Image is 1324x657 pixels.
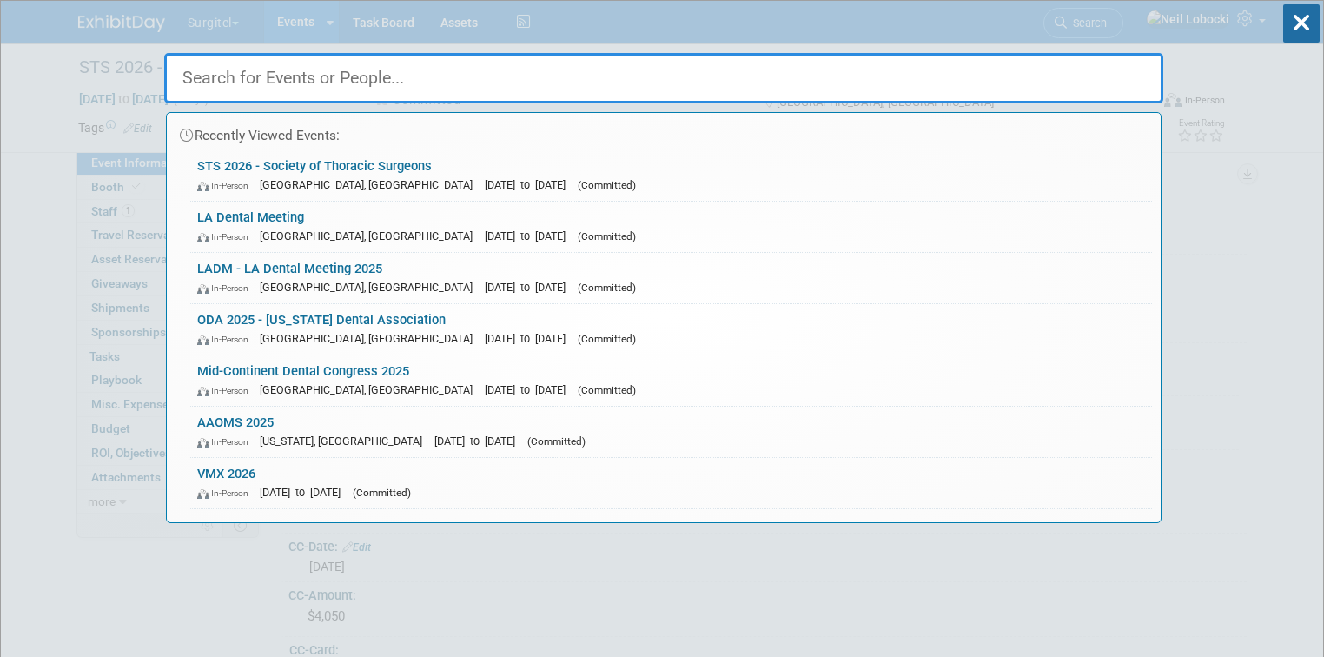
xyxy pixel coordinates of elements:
span: (Committed) [353,487,411,499]
a: AAOMS 2025 In-Person [US_STATE], [GEOGRAPHIC_DATA] [DATE] to [DATE] (Committed) [189,407,1152,457]
span: In-Person [197,436,256,448]
span: [GEOGRAPHIC_DATA], [GEOGRAPHIC_DATA] [260,383,481,396]
span: (Committed) [578,282,636,294]
span: In-Person [197,334,256,345]
span: [DATE] to [DATE] [485,332,574,345]
span: (Committed) [578,333,636,345]
span: [DATE] to [DATE] [260,486,349,499]
div: Recently Viewed Events: [175,113,1152,150]
a: Mid-Continent Dental Congress 2025 In-Person [GEOGRAPHIC_DATA], [GEOGRAPHIC_DATA] [DATE] to [DATE... [189,355,1152,406]
span: [DATE] to [DATE] [434,435,524,448]
span: In-Person [197,231,256,242]
span: [US_STATE], [GEOGRAPHIC_DATA] [260,435,431,448]
span: [DATE] to [DATE] [485,383,574,396]
span: [DATE] to [DATE] [485,229,574,242]
span: [GEOGRAPHIC_DATA], [GEOGRAPHIC_DATA] [260,229,481,242]
a: LA Dental Meeting In-Person [GEOGRAPHIC_DATA], [GEOGRAPHIC_DATA] [DATE] to [DATE] (Committed) [189,202,1152,252]
span: [GEOGRAPHIC_DATA], [GEOGRAPHIC_DATA] [260,281,481,294]
span: In-Person [197,385,256,396]
span: [DATE] to [DATE] [485,178,574,191]
a: LADM - LA Dental Meeting 2025 In-Person [GEOGRAPHIC_DATA], [GEOGRAPHIC_DATA] [DATE] to [DATE] (Co... [189,253,1152,303]
a: STS 2026 - Society of Thoracic Surgeons In-Person [GEOGRAPHIC_DATA], [GEOGRAPHIC_DATA] [DATE] to ... [189,150,1152,201]
span: (Committed) [527,435,586,448]
span: [GEOGRAPHIC_DATA], [GEOGRAPHIC_DATA] [260,332,481,345]
input: Search for Events or People... [164,53,1163,103]
span: (Committed) [578,179,636,191]
span: [DATE] to [DATE] [485,281,574,294]
span: [GEOGRAPHIC_DATA], [GEOGRAPHIC_DATA] [260,178,481,191]
a: VMX 2026 In-Person [DATE] to [DATE] (Committed) [189,458,1152,508]
a: ODA 2025 - [US_STATE] Dental Association In-Person [GEOGRAPHIC_DATA], [GEOGRAPHIC_DATA] [DATE] to... [189,304,1152,355]
span: In-Person [197,488,256,499]
span: In-Person [197,282,256,294]
span: In-Person [197,180,256,191]
span: (Committed) [578,230,636,242]
span: (Committed) [578,384,636,396]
